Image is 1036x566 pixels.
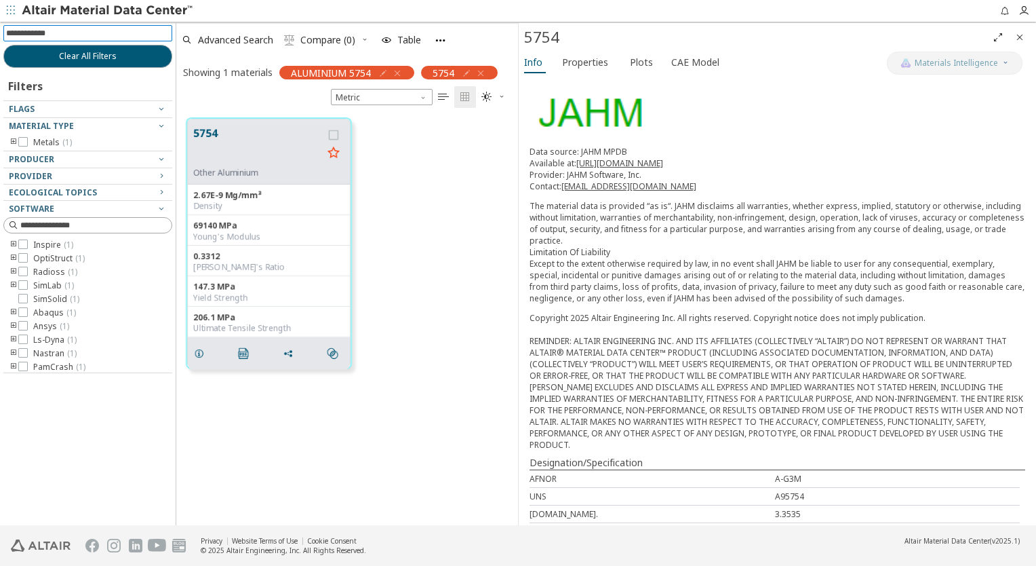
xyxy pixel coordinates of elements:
[33,240,73,250] span: Inspire
[530,491,775,502] div: UNS
[530,312,1025,451] div: Copyright 2025 Altair Engineering Inc. All rights reserved. Copyright notice does not imply publi...
[323,143,344,164] button: Favorite
[75,252,85,264] span: ( 1 )
[331,89,433,105] div: Unit System
[193,125,323,168] button: 5754
[887,52,1022,75] button: AI CopilotMaterials Intelligence
[3,151,172,168] button: Producer
[193,293,344,303] div: Yield Strength
[59,51,117,62] span: Clear All Filters
[33,267,77,278] span: Radioss
[476,86,511,108] button: Theme
[193,201,344,212] div: Density
[530,89,649,135] img: Logo - Provider
[454,86,476,108] button: Tile View
[193,312,344,323] div: 206.1 MPa
[433,67,454,79] span: 5754
[3,185,172,201] button: Ecological Topics
[67,347,77,359] span: ( 1 )
[530,456,1025,470] div: Designation/Specification
[671,52,719,73] span: CAE Model
[33,294,79,305] span: SimSolid
[524,26,987,48] div: 5754
[3,201,172,217] button: Software
[438,92,449,102] i: 
[193,168,323,178] div: Other Aluminium
[915,58,998,69] span: Materials Intelligence
[460,92,471,102] i: 
[987,26,1009,48] button: Full Screen
[562,52,608,73] span: Properties
[9,170,52,182] span: Provider
[33,335,77,345] span: Ls-Dyna
[530,473,775,485] div: AFNOR
[239,348,250,359] i: 
[64,239,73,250] span: ( 1 )
[70,293,79,305] span: ( 1 )
[193,190,344,201] div: 2.67E-9 Mg/mm³
[327,348,338,359] i: 
[68,266,77,278] span: ( 1 )
[33,137,72,148] span: Metals
[775,473,1020,485] div: A-G3M
[9,240,18,250] i: toogle group
[775,491,1020,502] div: A95754
[33,362,85,373] span: PamCrash
[321,340,350,367] button: Similar search
[9,137,18,148] i: toogle group
[193,231,344,242] div: Young's Modulus
[33,307,76,318] span: Abaqus
[9,280,18,291] i: toogle group
[193,282,344,293] div: 147.3 MPa
[775,508,1020,520] div: 3.3535
[530,146,1025,192] p: Data source: JAHM MPDB Available at: Provider: JAHM Software, Inc. Contact:
[3,45,172,68] button: Clear All Filters
[188,340,216,367] button: Details
[76,361,85,373] span: ( 1 )
[284,35,295,45] i: 
[3,168,172,185] button: Provider
[277,340,305,367] button: Share
[9,153,54,165] span: Producer
[62,136,72,148] span: ( 1 )
[66,307,76,318] span: ( 1 )
[33,253,85,264] span: OptiStruct
[9,203,54,214] span: Software
[630,52,653,73] span: Plots
[904,536,1020,546] div: (v2025.1)
[33,348,77,359] span: Nastran
[481,92,492,102] i: 
[900,58,911,69] img: AI Copilot
[193,262,344,273] div: [PERSON_NAME]'s Ratio
[176,108,518,526] div: grid
[307,536,357,546] a: Cookie Consent
[9,362,18,373] i: toogle group
[524,52,542,73] span: Info
[33,280,74,291] span: SimLab
[9,103,35,115] span: Flags
[11,540,71,552] img: Altair Engineering
[22,4,195,18] img: Altair Material Data Center
[9,307,18,318] i: toogle group
[397,35,421,45] span: Table
[530,508,775,520] div: [DOMAIN_NAME].
[201,536,222,546] a: Privacy
[60,320,69,332] span: ( 1 )
[233,340,261,367] button: PDF Download
[3,101,172,117] button: Flags
[232,536,298,546] a: Website Terms of Use
[193,323,344,334] div: Ultimate Tensile Strength
[433,86,454,108] button: Table View
[9,120,74,132] span: Material Type
[331,89,433,105] span: Metric
[9,321,18,332] i: toogle group
[300,35,355,45] span: Compare (0)
[9,267,18,278] i: toogle group
[9,335,18,345] i: toogle group
[3,118,172,134] button: Material Type
[193,221,344,231] div: 69140 MPa
[193,251,344,262] div: 0.3312
[9,348,18,359] i: toogle group
[561,181,696,192] a: [EMAIL_ADDRESS][DOMAIN_NAME]
[183,66,273,79] div: Showing 1 materials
